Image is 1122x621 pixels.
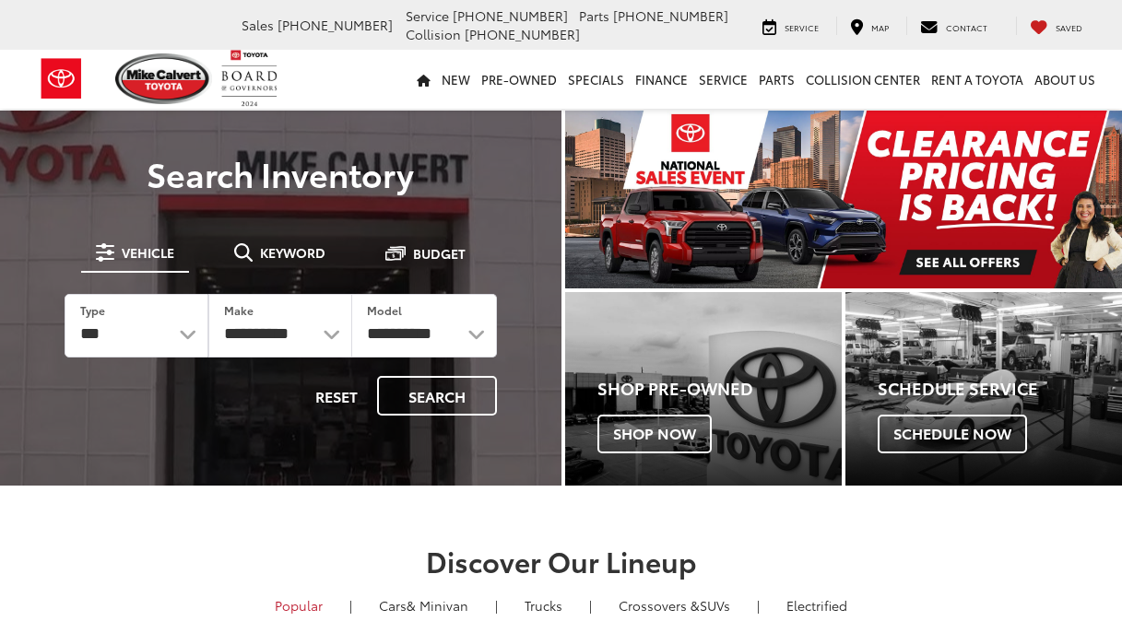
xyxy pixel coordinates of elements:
[407,596,468,615] span: & Minivan
[597,380,842,398] h4: Shop Pre-Owned
[605,590,744,621] a: SUVs
[36,545,1087,576] h2: Discover Our Lineup
[878,415,1027,453] span: Schedule Now
[413,247,466,260] span: Budget
[345,596,357,615] li: |
[260,246,325,259] span: Keyword
[845,292,1122,486] div: Toyota
[115,53,213,104] img: Mike Calvert Toyota
[619,596,700,615] span: Crossovers &
[1016,17,1096,35] a: My Saved Vehicles
[785,21,819,33] span: Service
[753,50,800,109] a: Parts
[613,6,728,25] span: [PHONE_NUMBER]
[597,415,712,453] span: Shop Now
[845,292,1122,486] a: Schedule Service Schedule Now
[773,590,861,621] a: Electrified
[436,50,476,109] a: New
[926,50,1029,109] a: Rent a Toyota
[585,596,596,615] li: |
[465,25,580,43] span: [PHONE_NUMBER]
[476,50,562,109] a: Pre-Owned
[377,376,497,416] button: Search
[878,380,1122,398] h4: Schedule Service
[871,21,889,33] span: Map
[630,50,693,109] a: Finance
[1029,50,1101,109] a: About Us
[278,16,393,34] span: [PHONE_NUMBER]
[367,302,402,318] label: Model
[906,17,1001,35] a: Contact
[693,50,753,109] a: Service
[406,25,461,43] span: Collision
[365,590,482,621] a: Cars
[1056,21,1082,33] span: Saved
[490,596,502,615] li: |
[579,6,609,25] span: Parts
[800,50,926,109] a: Collision Center
[752,596,764,615] li: |
[453,6,568,25] span: [PHONE_NUMBER]
[562,50,630,109] a: Specials
[836,17,903,35] a: Map
[565,292,842,486] div: Toyota
[749,17,833,35] a: Service
[39,155,523,192] h3: Search Inventory
[946,21,987,33] span: Contact
[511,590,576,621] a: Trucks
[242,16,274,34] span: Sales
[300,376,373,416] button: Reset
[224,302,254,318] label: Make
[80,302,105,318] label: Type
[411,50,436,109] a: Home
[122,246,174,259] span: Vehicle
[27,49,96,109] img: Toyota
[565,292,842,486] a: Shop Pre-Owned Shop Now
[406,6,449,25] span: Service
